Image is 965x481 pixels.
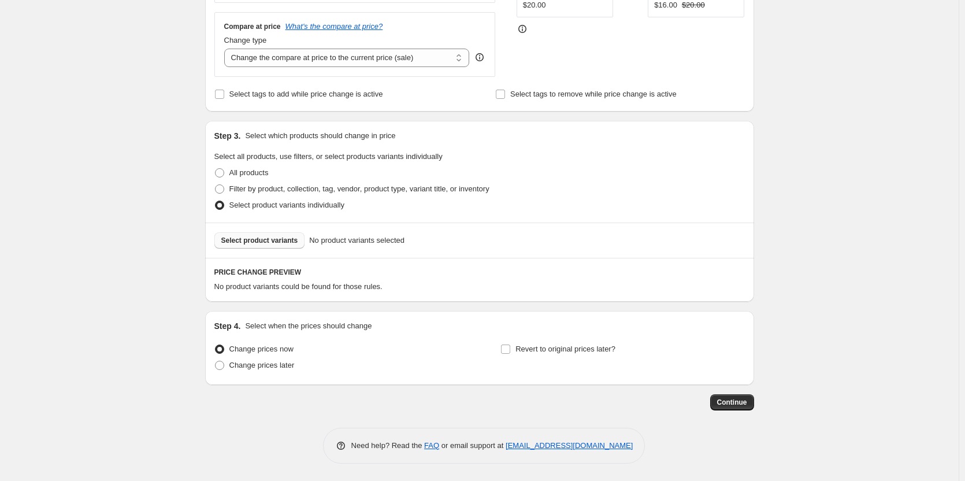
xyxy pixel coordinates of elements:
[710,394,754,410] button: Continue
[309,235,404,246] span: No product variants selected
[510,90,677,98] span: Select tags to remove while price change is active
[224,22,281,31] h3: Compare at price
[245,320,372,332] p: Select when the prices should change
[506,441,633,450] a: [EMAIL_ADDRESS][DOMAIN_NAME]
[439,441,506,450] span: or email support at
[285,22,383,31] button: What's the compare at price?
[214,320,241,332] h2: Step 4.
[474,51,485,63] div: help
[229,361,295,369] span: Change prices later
[214,152,443,161] span: Select all products, use filters, or select products variants individually
[229,184,489,193] span: Filter by product, collection, tag, vendor, product type, variant title, or inventory
[245,130,395,142] p: Select which products should change in price
[221,236,298,245] span: Select product variants
[351,441,425,450] span: Need help? Read the
[229,345,294,353] span: Change prices now
[214,268,745,277] h6: PRICE CHANGE PREVIEW
[717,398,747,407] span: Continue
[229,90,383,98] span: Select tags to add while price change is active
[224,36,267,45] span: Change type
[515,345,615,353] span: Revert to original prices later?
[424,441,439,450] a: FAQ
[214,130,241,142] h2: Step 3.
[229,201,344,209] span: Select product variants individually
[229,168,269,177] span: All products
[214,282,383,291] span: No product variants could be found for those rules.
[214,232,305,249] button: Select product variants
